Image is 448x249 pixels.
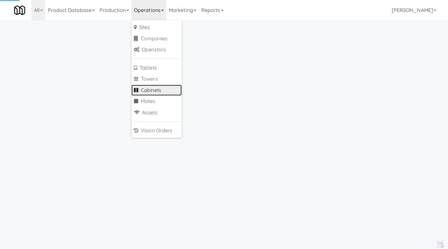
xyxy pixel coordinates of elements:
a: Mates [131,96,182,107]
a: Companies [131,33,182,44]
a: Tablets [131,62,182,74]
img: Micromart [14,5,25,16]
a: Assets [131,107,182,118]
a: Operators [131,44,182,55]
a: Towers [131,73,182,85]
a: Cabinets [131,85,182,96]
a: Sites [131,22,182,33]
a: Vision Orders [131,125,182,136]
